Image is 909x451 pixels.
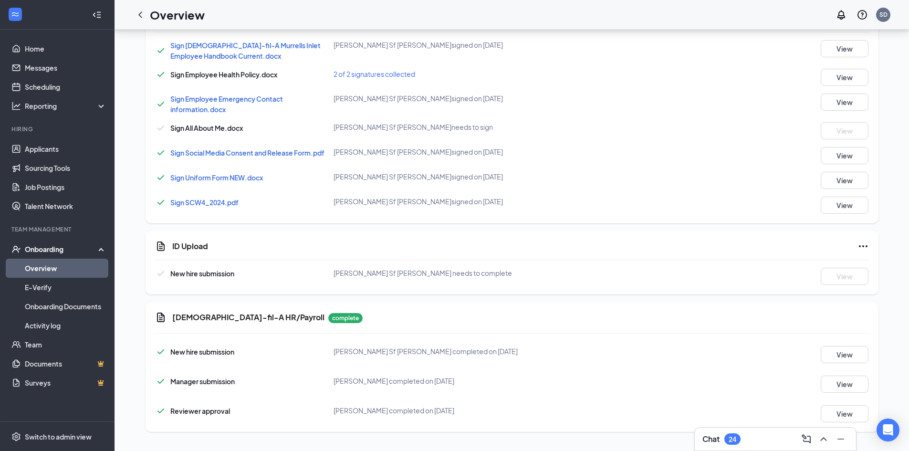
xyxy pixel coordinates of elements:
div: [PERSON_NAME] Sf [PERSON_NAME] needs to sign [334,122,572,132]
span: Reviewer approval [170,407,230,415]
svg: Checkmark [155,98,167,110]
button: View [821,197,868,214]
svg: Checkmark [155,268,167,279]
button: ComposeMessage [799,431,814,447]
span: Sign All About Me.docx [170,124,243,132]
svg: Checkmark [155,122,167,134]
a: Activity log [25,316,106,335]
a: E-Verify [25,278,106,297]
a: Sign SCW4_2024.pdf [170,198,239,207]
div: Team Management [11,225,104,233]
button: View [821,40,868,57]
a: Sign Social Media Consent and Release Form.pdf [170,148,324,157]
div: Onboarding [25,244,98,254]
span: Sign Employee Health Policy.docx [170,70,277,79]
svg: Document [155,312,167,323]
h5: [DEMOGRAPHIC_DATA]-fil-A HR/Payroll [172,312,324,323]
svg: ComposeMessage [801,433,812,445]
a: Messages [25,58,106,77]
span: New hire submission [170,347,234,356]
svg: CustomFormIcon [155,241,167,252]
a: Team [25,335,106,354]
a: Sign [DEMOGRAPHIC_DATA]-fil-A Murrells Inlet Employee Handbook Current.docx [170,41,321,60]
svg: Checkmark [155,69,167,80]
button: View [821,69,868,86]
div: 24 [729,435,736,443]
svg: WorkstreamLogo [10,10,20,19]
div: [PERSON_NAME] Sf [PERSON_NAME] signed on [DATE] [334,172,572,181]
svg: Checkmark [155,405,167,417]
button: View [821,346,868,363]
a: Sign Uniform Form NEW.docx [170,173,263,182]
svg: Ellipses [857,241,869,252]
a: Sourcing Tools [25,158,106,178]
div: [PERSON_NAME] Sf [PERSON_NAME] signed on [DATE] [334,147,572,157]
a: Job Postings [25,178,106,197]
svg: Checkmark [155,45,167,56]
p: complete [328,313,363,323]
div: Open Intercom Messenger [877,419,899,441]
button: View [821,376,868,393]
span: Manager submission [170,377,235,386]
span: New hire submission [170,269,234,278]
svg: ChevronUp [818,433,829,445]
svg: UserCheck [11,244,21,254]
a: Sign Employee Emergency Contact information.docx [170,94,283,114]
svg: Checkmark [155,197,167,208]
a: Home [25,39,106,58]
div: SD [879,10,888,19]
button: View [821,94,868,111]
a: SurveysCrown [25,373,106,392]
svg: Analysis [11,101,21,111]
button: View [821,122,868,139]
div: [PERSON_NAME] Sf [PERSON_NAME] signed on [DATE] [334,197,572,206]
svg: ChevronLeft [135,9,146,21]
svg: QuestionInfo [857,9,868,21]
a: DocumentsCrown [25,354,106,373]
h5: ID Upload [172,241,208,252]
button: View [821,172,868,189]
a: Applicants [25,139,106,158]
svg: Checkmark [155,172,167,183]
button: View [821,268,868,285]
button: View [821,405,868,422]
div: [PERSON_NAME] Sf [PERSON_NAME] signed on [DATE] [334,40,572,50]
span: [PERSON_NAME] completed on [DATE] [334,406,454,415]
svg: Checkmark [155,346,167,357]
span: [PERSON_NAME] completed on [DATE] [334,377,454,385]
button: Minimize [833,431,848,447]
a: Scheduling [25,77,106,96]
button: ChevronUp [816,431,831,447]
h3: Chat [702,434,720,444]
svg: Minimize [835,433,846,445]
svg: Checkmark [155,376,167,387]
div: Reporting [25,101,107,111]
div: [PERSON_NAME] Sf [PERSON_NAME] signed on [DATE] [334,94,572,103]
span: 2 of 2 signatures collected [334,70,415,78]
span: [PERSON_NAME] Sf [PERSON_NAME] needs to complete [334,269,512,277]
h1: Overview [150,7,205,23]
span: [PERSON_NAME] Sf [PERSON_NAME] completed on [DATE] [334,347,518,356]
svg: Settings [11,432,21,441]
a: Onboarding Documents [25,297,106,316]
div: Hiring [11,125,104,133]
svg: Notifications [836,9,847,21]
svg: Checkmark [155,147,167,158]
a: Talent Network [25,197,106,216]
div: Switch to admin view [25,432,92,441]
svg: Collapse [92,10,102,20]
button: View [821,147,868,164]
a: Overview [25,259,106,278]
